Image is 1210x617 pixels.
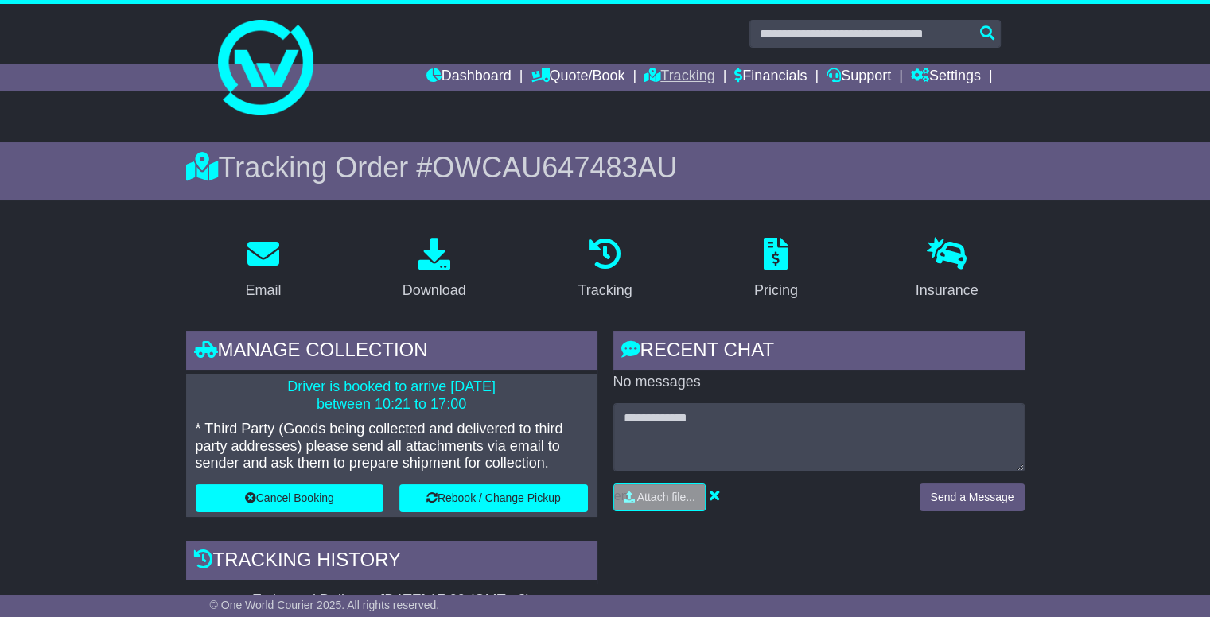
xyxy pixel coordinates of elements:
p: Driver is booked to arrive [DATE] between 10:21 to 17:00 [196,378,588,413]
button: Cancel Booking [196,484,384,512]
div: Manage collection [186,331,597,374]
a: Insurance [905,232,989,307]
a: Pricing [744,232,808,307]
button: Send a Message [920,483,1024,511]
div: Tracking [578,280,632,301]
div: [DATE] 17:00 (GMT +8) [380,592,531,609]
button: Rebook / Change Pickup [399,484,588,512]
a: Settings [911,64,981,91]
div: Tracking history [186,541,597,584]
p: No messages [613,374,1025,391]
a: Download [392,232,477,307]
a: Quote/Book [531,64,624,91]
span: OWCAU647483AU [432,151,677,184]
div: Pricing [754,280,798,301]
a: Dashboard [426,64,512,91]
p: * Third Party (Goods being collected and delivered to third party addresses) please send all atta... [196,421,588,472]
span: © One World Courier 2025. All rights reserved. [210,599,440,611]
div: Insurance [916,280,979,301]
div: Download [403,280,466,301]
div: RECENT CHAT [613,331,1025,374]
div: Estimated Delivery - [186,592,597,609]
a: Tracking [567,232,642,307]
a: Financials [734,64,807,91]
a: Support [827,64,891,91]
div: Tracking Order # [186,150,1025,184]
a: Email [235,232,291,307]
div: Email [245,280,281,301]
a: Tracking [644,64,714,91]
